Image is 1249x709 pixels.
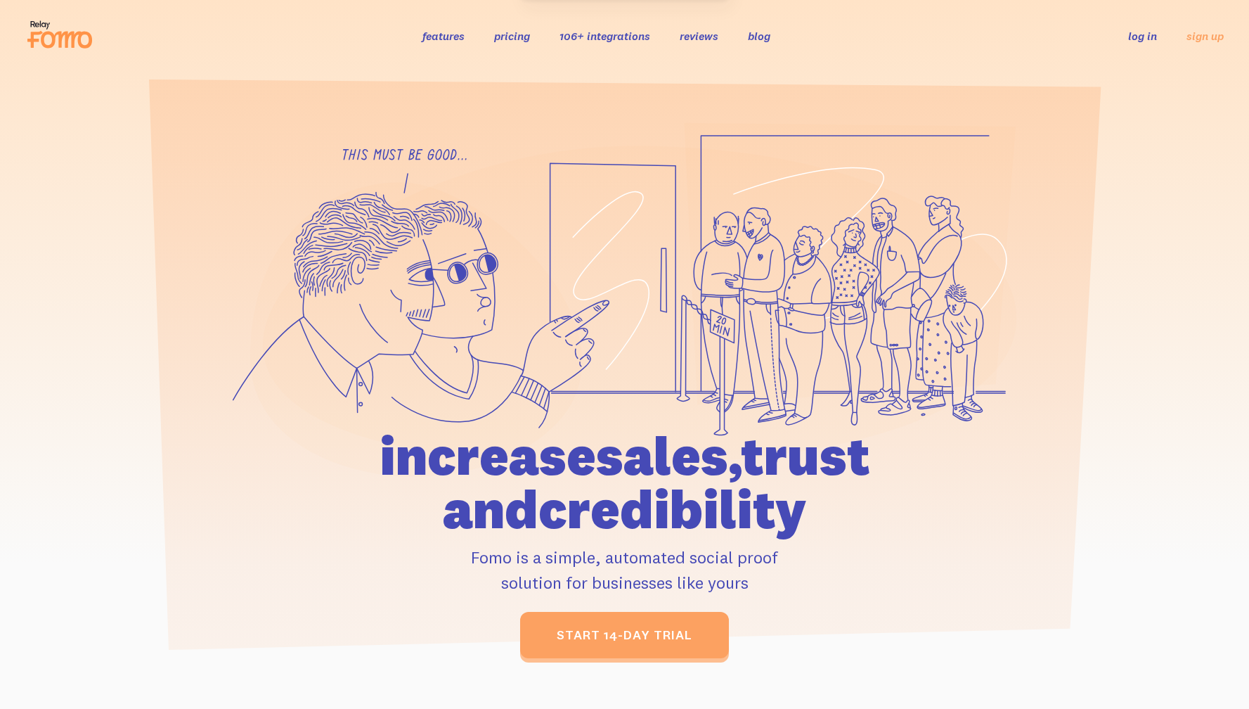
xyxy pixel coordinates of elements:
h1: increase sales, trust and credibility [299,429,950,536]
a: pricing [494,29,530,43]
a: start 14-day trial [520,612,729,658]
a: log in [1128,29,1157,43]
p: Fomo is a simple, automated social proof solution for businesses like yours [299,544,950,595]
a: 106+ integrations [559,29,650,43]
a: features [422,29,465,43]
a: blog [748,29,770,43]
a: reviews [680,29,718,43]
a: sign up [1186,29,1224,44]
